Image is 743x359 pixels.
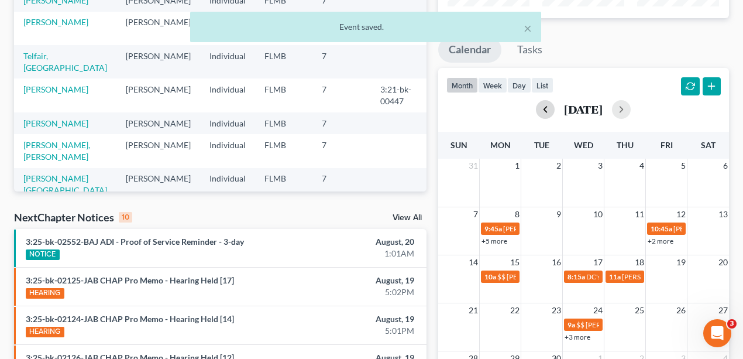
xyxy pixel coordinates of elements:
[634,207,645,221] span: 11
[467,255,479,269] span: 14
[26,237,244,247] a: 3:25-bk-02552-BAJ ADI - Proof of Service Reminder - 3-day
[514,207,521,221] span: 8
[200,78,255,112] td: Individual
[23,51,107,73] a: Telfair, [GEOGRAPHIC_DATA]
[255,112,312,134] td: FLMB
[717,303,729,317] span: 27
[564,103,603,115] h2: [DATE]
[26,249,60,260] div: NOTICE
[722,159,729,173] span: 6
[675,255,687,269] span: 19
[312,78,371,112] td: 7
[116,78,200,112] td: [PERSON_NAME]
[592,207,604,221] span: 10
[717,255,729,269] span: 20
[509,303,521,317] span: 22
[507,77,531,93] button: day
[565,333,590,341] a: +3 more
[472,207,479,221] span: 7
[531,77,553,93] button: list
[26,288,64,299] div: HEARING
[255,78,312,112] td: FLMB
[507,37,553,63] a: Tasks
[622,272,677,281] span: [PERSON_NAME]
[23,118,88,128] a: [PERSON_NAME]
[293,236,414,248] div: August, 20
[116,45,200,78] td: [PERSON_NAME]
[497,272,639,281] span: $$ [PERSON_NAME] first payment is due $400
[574,140,593,150] span: Wed
[255,168,312,201] td: FLMB
[293,275,414,286] div: August, 19
[490,140,511,150] span: Mon
[503,224,613,233] span: [PERSON_NAME] coming in for 341
[26,327,64,337] div: HEARING
[23,84,88,94] a: [PERSON_NAME]
[23,140,90,162] a: [PERSON_NAME], [PERSON_NAME]
[200,112,255,134] td: Individual
[680,159,687,173] span: 5
[727,319,737,329] span: 3
[567,320,575,329] span: 9a
[199,21,532,33] div: Event saved.
[467,159,479,173] span: 31
[524,21,532,35] button: ×
[116,134,200,167] td: [PERSON_NAME]
[661,140,673,150] span: Fri
[481,237,507,245] a: +5 more
[14,210,132,224] div: NextChapter Notices
[467,303,479,317] span: 21
[551,303,562,317] span: 23
[450,140,467,150] span: Sun
[293,325,414,337] div: 5:01PM
[514,159,521,173] span: 1
[634,303,645,317] span: 25
[478,77,507,93] button: week
[200,168,255,201] td: Individual
[293,286,414,298] div: 5:02PM
[609,272,621,281] span: 11a
[26,275,234,285] a: 3:25-bk-02125-JAB CHAP Pro Memo - Hearing Held [17]
[597,159,604,173] span: 3
[255,134,312,167] td: FLMB
[634,255,645,269] span: 18
[119,212,132,223] div: 10
[312,168,371,201] td: 7
[293,248,414,259] div: 1:01AM
[484,272,496,281] span: 10a
[484,224,502,233] span: 9:45a
[648,237,673,245] a: +2 more
[567,272,585,281] span: 8:15a
[312,45,371,78] td: 7
[675,207,687,221] span: 12
[200,45,255,78] td: Individual
[200,134,255,167] td: Individual
[651,224,672,233] span: 10:45a
[534,140,549,150] span: Tue
[551,255,562,269] span: 16
[438,37,501,63] a: Calendar
[703,319,731,347] iframe: Intercom live chat
[255,45,312,78] td: FLMB
[312,112,371,134] td: 7
[293,313,414,325] div: August, 19
[638,159,645,173] span: 4
[393,214,422,222] a: View All
[576,320,709,329] span: $$ [PERSON_NAME] owes a check $375.00
[446,77,478,93] button: month
[555,207,562,221] span: 9
[701,140,716,150] span: Sat
[586,272,697,281] span: DC's Doctors Appt - Annual Physical
[312,134,371,167] td: 7
[592,255,604,269] span: 17
[717,207,729,221] span: 13
[371,78,427,112] td: 3:21-bk-00447
[675,303,687,317] span: 26
[116,112,200,134] td: [PERSON_NAME]
[592,303,604,317] span: 24
[26,314,234,324] a: 3:25-bk-02124-JAB CHAP Pro Memo - Hearing Held [14]
[23,173,107,195] a: [PERSON_NAME][GEOGRAPHIC_DATA]
[617,140,634,150] span: Thu
[509,255,521,269] span: 15
[555,159,562,173] span: 2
